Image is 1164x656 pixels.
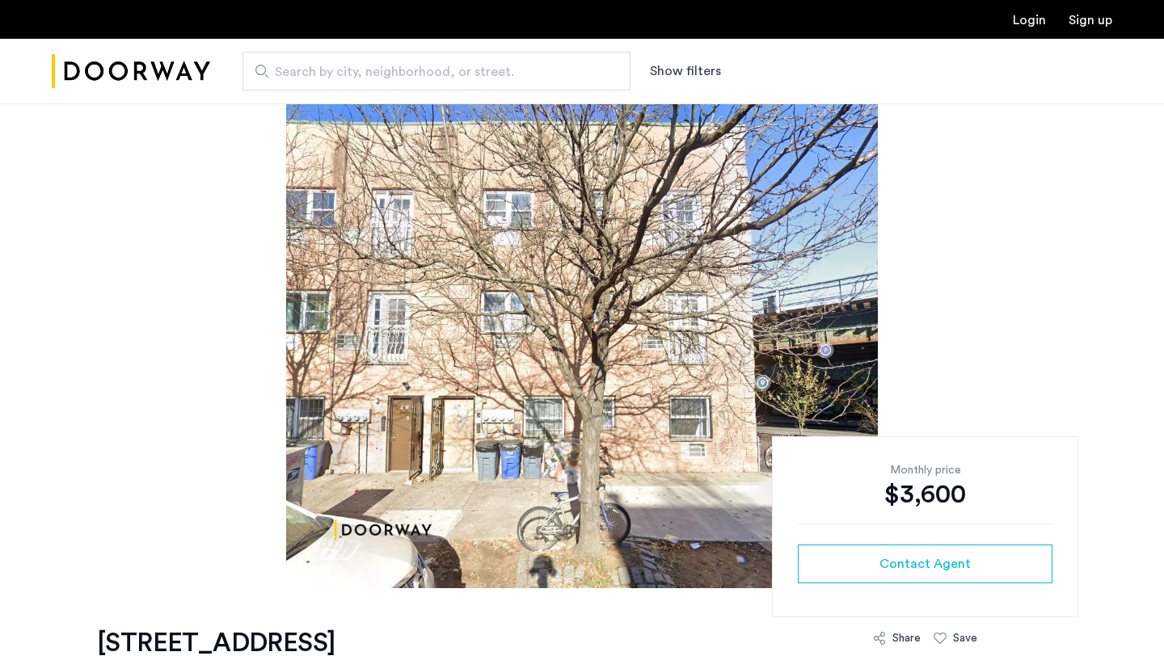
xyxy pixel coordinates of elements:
a: Login [1013,14,1046,27]
a: Registration [1069,14,1112,27]
button: button [798,545,1052,583]
input: Apartment Search [242,52,630,90]
div: $3,600 [798,478,1052,511]
button: Show or hide filters [650,61,721,81]
div: Share [892,630,921,646]
span: Search by city, neighborhood, or street. [275,62,585,82]
a: Cazamio Logo [52,41,210,102]
div: Monthly price [798,462,1052,478]
img: apartment [286,103,878,588]
span: Contact Agent [879,554,971,574]
img: logo [52,41,210,102]
iframe: chat widget [1096,591,1148,640]
div: Save [953,630,977,646]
